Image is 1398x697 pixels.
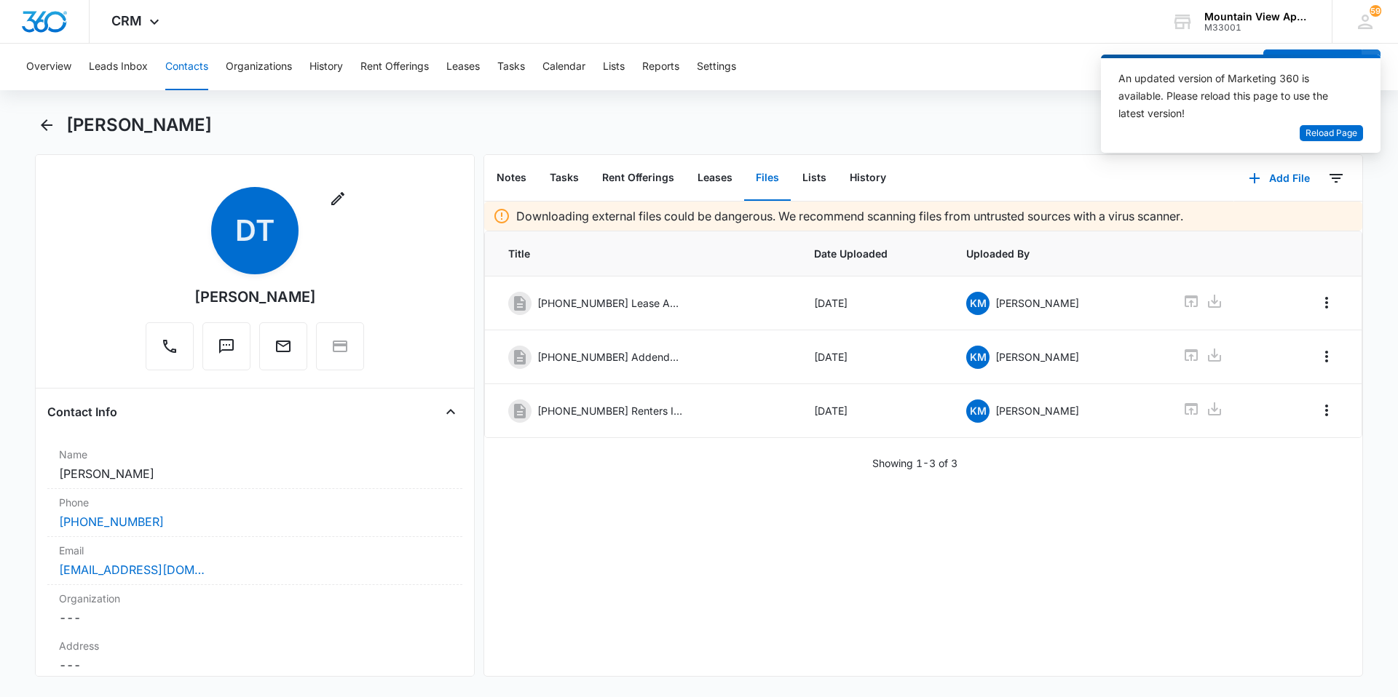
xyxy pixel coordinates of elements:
h4: Contact Info [47,403,117,421]
button: Notes [485,156,538,201]
a: [PHONE_NUMBER] [59,513,164,530]
span: Uploaded By [966,246,1148,261]
td: [DATE] [797,330,949,384]
div: Phone[PHONE_NUMBER] [47,489,462,537]
button: Contacts [165,44,208,90]
p: [PERSON_NAME] [995,349,1079,365]
td: [DATE] [797,384,949,438]
span: Title [508,246,779,261]
dd: --- [59,656,451,674]
button: Text [202,322,250,370]
span: 59 [1370,5,1381,17]
a: Email [259,345,307,357]
button: Rent Offerings [591,156,686,201]
button: Settings [697,44,736,90]
dd: [PERSON_NAME] [59,465,451,482]
button: Reload Page [1300,125,1363,142]
button: Email [259,322,307,370]
button: Filters [1324,167,1348,190]
span: KM [966,292,990,315]
button: Leases [446,44,480,90]
button: Calendar [542,44,585,90]
button: History [838,156,898,201]
button: Overview [26,44,71,90]
p: [PHONE_NUMBER] Addendums.pdf [537,349,683,365]
label: Email [59,543,451,558]
p: [PERSON_NAME] [995,403,1079,418]
button: Lists [791,156,838,201]
span: DT [211,187,299,274]
label: Name [59,447,451,462]
a: Call [146,345,194,357]
button: Add Contact [1263,49,1362,84]
button: Lists [603,44,625,90]
button: Back [35,113,58,137]
span: Reload Page [1306,127,1357,140]
button: Leases [686,156,744,201]
button: Tasks [497,44,525,90]
button: Tasks [538,156,591,201]
label: Phone [59,495,451,510]
label: Organization [59,591,451,606]
div: account id [1204,23,1311,33]
button: Call [146,322,194,370]
label: Address [59,638,451,653]
button: Leads Inbox [89,44,148,90]
button: Overflow Menu [1315,291,1338,314]
div: Address--- [47,632,462,680]
button: Files [744,156,791,201]
div: Email[EMAIL_ADDRESS][DOMAIN_NAME] [47,537,462,585]
button: Overflow Menu [1315,399,1338,422]
p: [PERSON_NAME] [995,295,1079,311]
div: [PERSON_NAME] [194,286,316,308]
button: Overflow Menu [1315,345,1338,368]
a: [EMAIL_ADDRESS][DOMAIN_NAME] [59,561,205,578]
span: CRM [111,13,142,28]
button: History [309,44,343,90]
div: notifications count [1370,5,1381,17]
div: Name[PERSON_NAME] [47,441,462,489]
p: [PHONE_NUMBER] Lease Agreement.pdf [537,295,683,311]
div: Organization--- [47,585,462,632]
dd: --- [59,609,451,626]
button: Rent Offerings [360,44,429,90]
span: Date Uploaded [814,246,932,261]
button: Close [439,400,462,423]
p: [PHONE_NUMBER] Renters Insurance.pdf [537,403,683,418]
p: Downloading external files could be dangerous. We recommend scanning files from untrusted sources... [516,207,1183,225]
a: Text [202,345,250,357]
p: Showing 1-3 of 3 [872,455,957,471]
td: [DATE] [797,276,949,330]
div: An updated version of Marketing 360 is available. Please reload this page to use the latest version! [1118,70,1346,122]
span: KM [966,399,990,423]
button: Organizations [226,44,292,90]
div: account name [1204,11,1311,23]
h1: [PERSON_NAME] [66,114,212,136]
button: Reports [642,44,679,90]
button: Add File [1234,161,1324,196]
span: KM [966,346,990,369]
